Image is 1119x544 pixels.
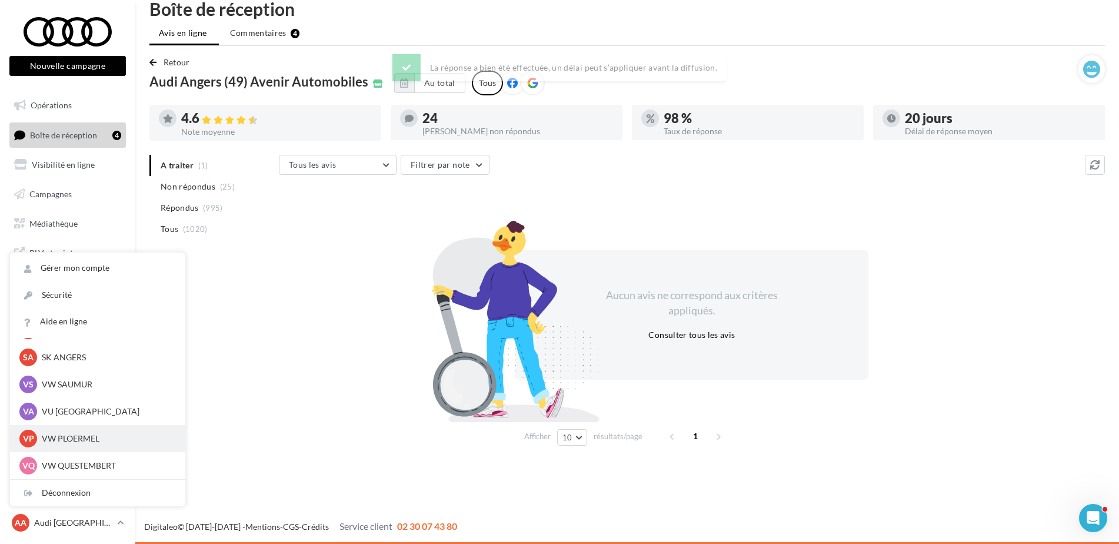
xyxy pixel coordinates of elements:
[10,282,185,309] a: Sécurité
[392,54,727,81] div: La réponse a bien été effectuée, un délai peut s’appliquer avant la diffusion.
[7,182,128,207] a: Campagnes
[7,152,128,177] a: Visibilité en ligne
[562,433,572,442] span: 10
[591,288,793,318] div: Aucun avis ne correspond aux critères appliqués.
[144,522,178,532] a: Digitaleo
[32,160,95,170] span: Visibilité en ligne
[203,203,223,213] span: (995)
[29,189,72,199] span: Campagnes
[7,211,128,236] a: Médiathèque
[161,181,215,193] span: Non répondus
[644,328,740,342] button: Consulter tous les avis
[181,128,372,136] div: Note moyenne
[594,431,642,442] span: résultats/page
[524,431,551,442] span: Afficher
[302,522,329,532] a: Crédits
[149,75,368,88] span: Audi Angers (49) Avenir Automobiles
[1079,504,1107,532] iframe: Intercom live chat
[31,100,72,110] span: Opérations
[9,512,126,534] a: AA Audi [GEOGRAPHIC_DATA]
[397,520,457,532] span: 02 30 07 43 80
[161,223,178,235] span: Tous
[23,379,34,390] span: VS
[289,160,337,170] span: Tous les avis
[22,460,35,472] span: VQ
[339,520,392,532] span: Service client
[23,351,34,363] span: SA
[664,127,854,135] div: Taux de réponse
[161,202,199,214] span: Répondus
[283,522,299,532] a: CGS
[664,112,854,125] div: 98 %
[905,112,1095,125] div: 20 jours
[245,522,280,532] a: Mentions
[557,429,587,446] button: 10
[42,351,171,363] p: SK ANGERS
[905,127,1095,135] div: Délai de réponse moyen
[686,427,705,446] span: 1
[230,27,287,39] span: Commentaires
[23,433,34,445] span: VP
[291,29,299,38] div: 4
[42,460,171,472] p: VW QUESTEMBERT
[422,112,613,125] div: 24
[7,240,128,275] a: PLV et print personnalisable
[183,224,208,234] span: (1020)
[401,155,489,175] button: Filtrer par note
[7,122,128,148] a: Boîte de réception4
[422,127,613,135] div: [PERSON_NAME] non répondus
[144,522,457,532] span: © [DATE]-[DATE] - - -
[10,255,185,281] a: Gérer mon compte
[42,379,171,390] p: VW SAUMUR
[10,309,185,335] a: Aide en ligne
[149,55,195,69] button: Retour
[29,218,78,228] span: Médiathèque
[10,480,185,506] div: Déconnexion
[181,112,372,125] div: 4.6
[164,57,190,67] span: Retour
[9,56,126,76] button: Nouvelle campagne
[220,182,235,191] span: (25)
[279,155,397,175] button: Tous les avis
[7,93,128,118] a: Opérations
[34,517,112,529] p: Audi [GEOGRAPHIC_DATA]
[29,245,121,270] span: PLV et print personnalisable
[112,131,121,140] div: 4
[15,517,26,529] span: AA
[42,406,171,417] p: VU [GEOGRAPHIC_DATA]
[42,433,171,445] p: VW PLOERMEL
[23,406,34,417] span: VA
[30,130,97,140] span: Boîte de réception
